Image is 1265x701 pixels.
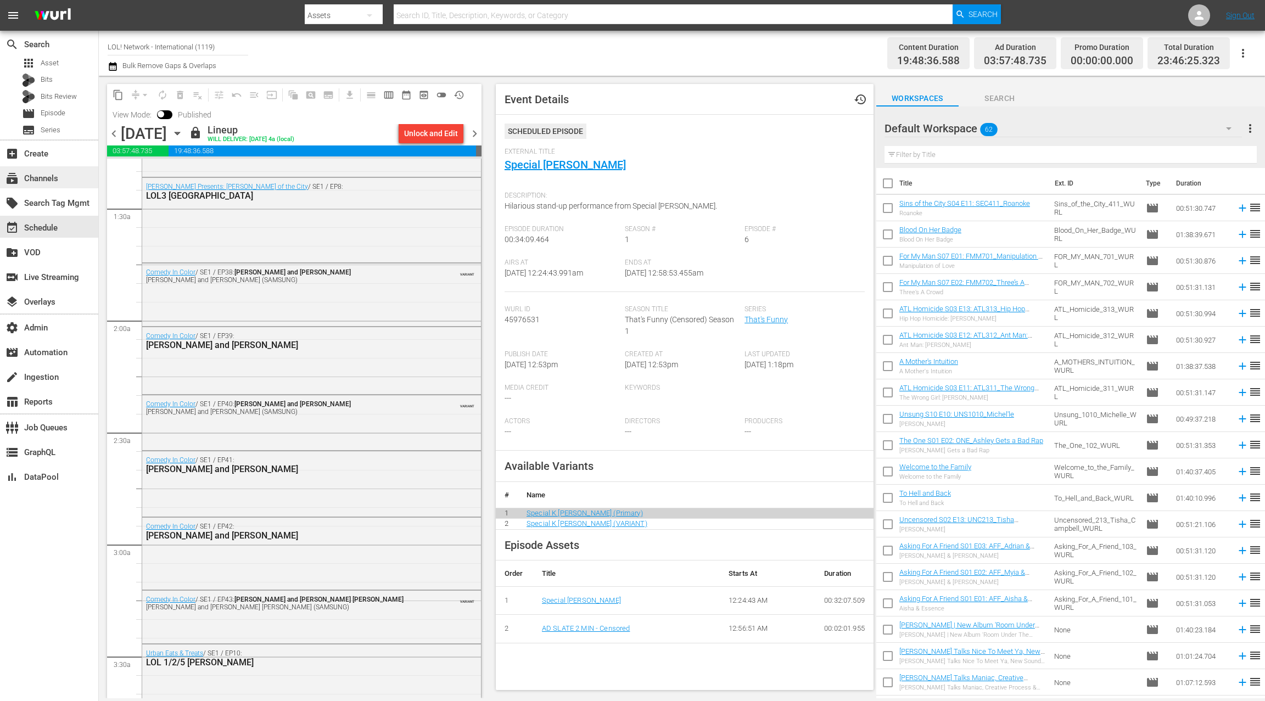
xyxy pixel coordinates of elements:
svg: Add to Schedule [1236,624,1249,636]
span: 00:00:00.000 [1071,55,1133,68]
a: Special [PERSON_NAME] [542,596,621,604]
span: Search [959,92,1041,105]
td: 00:51:21.106 [1172,511,1232,537]
span: reorder [1249,623,1262,636]
span: Search [969,4,998,24]
a: Comedy In Color [146,332,195,340]
span: Revert to Primary Episode [228,86,245,104]
td: To_Hell_and_Back_WURL [1050,485,1141,511]
div: Bits [22,74,35,87]
span: Episode [1146,201,1159,215]
td: Asking_For_A_Friend_101_WURL [1050,590,1141,616]
span: Directors [625,417,740,426]
div: [PERSON_NAME] and [PERSON_NAME] (SAMSUNG) [146,276,421,284]
span: Ingestion [5,371,19,384]
span: Search Tag Mgmt [5,197,19,210]
a: For My Man S07 E02: FMM702_Three’s A Crowd [899,278,1029,295]
span: Episode [1146,465,1159,478]
th: Name [518,482,874,508]
th: Title [533,560,720,587]
span: Episode Assets [505,539,579,552]
div: LOL3 [GEOGRAPHIC_DATA] [146,190,421,201]
span: reorder [1249,596,1262,609]
span: External Title [505,148,859,156]
span: Episode [1146,281,1159,294]
span: Update Metadata from Key Asset [263,86,281,104]
span: Hilarious stand-up performance from Special [PERSON_NAME]. [505,201,717,210]
td: 00:51:30.927 [1172,327,1232,353]
a: Comedy In Color [146,400,195,408]
a: Comedy In Color [146,268,195,276]
svg: Add to Schedule [1236,228,1249,240]
span: VARIANT [460,267,474,276]
span: menu [7,9,20,22]
td: 1 [496,586,533,615]
a: Welcome to the Family [899,463,971,471]
div: Ant Man: [PERSON_NAME] [899,341,1045,349]
div: [PERSON_NAME] [899,420,1014,428]
span: Month Calendar View [398,86,415,104]
span: reorder [1249,385,1262,399]
span: Ends At [625,259,740,267]
span: That's Funny (Censored) Season 1 [625,315,734,335]
span: Admin [5,321,19,334]
svg: Add to Schedule [1236,255,1249,267]
span: reorder [1249,201,1262,214]
span: Episode [1146,597,1159,610]
span: Wurl Id [505,305,619,314]
svg: Add to Schedule [1236,492,1249,504]
span: View Backup [415,86,433,104]
span: Search [5,38,19,51]
span: --- [505,427,511,436]
span: View History [450,86,468,104]
span: Fill episodes with ad slates [245,86,263,104]
span: VARIANT [460,399,474,408]
span: history_outlined [454,89,464,100]
span: Published [172,110,217,119]
span: Last Updated [745,350,859,359]
button: more_vert [1244,115,1257,142]
button: Unlock and Edit [399,124,463,143]
td: The_One_102_WURL [1050,432,1141,458]
span: reorder [1249,280,1262,293]
span: 24 hours Lineup View is OFF [433,86,450,104]
span: Available Variants [505,459,594,473]
a: Asking For A Friend S01 E01: AFF_Aisha & Essence [899,595,1032,611]
div: / SE1 / EP38: [146,268,421,284]
a: Unsung S10 E10: UNS1010_Michel'le [899,410,1014,418]
svg: Add to Schedule [1236,439,1249,451]
span: Download as CSV [337,84,359,105]
span: reorder [1249,491,1262,504]
span: Series [22,124,35,137]
th: Order [496,560,533,587]
a: [PERSON_NAME] Presents: [PERSON_NAME] of the City [146,183,308,190]
span: Season # [625,225,740,234]
div: The Wrong Girl: [PERSON_NAME] [899,394,1045,401]
span: Season Title [625,305,740,314]
span: Episode [1146,544,1159,557]
td: 1 [496,508,518,519]
span: Toggle to switch from Published to Draft view. [157,110,165,118]
a: For My Man S07 E01: FMM701_Manipulation of Love [899,252,1044,268]
a: ATL Homicide S03 E11: ATL311_The Wrong Girl: [PERSON_NAME] [899,384,1039,400]
td: FOR_MY_MAN_701_WURL [1050,248,1141,274]
svg: Add to Schedule [1236,386,1249,399]
span: Description: [505,192,859,200]
span: DataPool [5,470,19,484]
a: Sins of the City S04 E11: SEC411_Roanoke [899,199,1030,208]
span: [DATE] 1:18pm [745,360,793,369]
span: Airs At [505,259,619,267]
th: # [496,482,518,508]
span: Episode [1146,254,1159,267]
div: Roanoke [899,210,1030,217]
div: Manipulation of Love [899,262,1045,270]
span: Event History [854,93,867,106]
a: [PERSON_NAME] Talks Maniac, Creative Process & Dating [899,674,1028,690]
div: / SE1 / EP10: [146,649,421,668]
span: 19:48:36.588 [897,55,960,68]
span: more_vert [1244,122,1257,135]
span: Remove Gaps & Overlaps [127,86,154,104]
span: reorder [1249,359,1262,372]
td: Asking_For_A_Friend_103_WURL [1050,537,1141,564]
span: Series [41,125,60,136]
